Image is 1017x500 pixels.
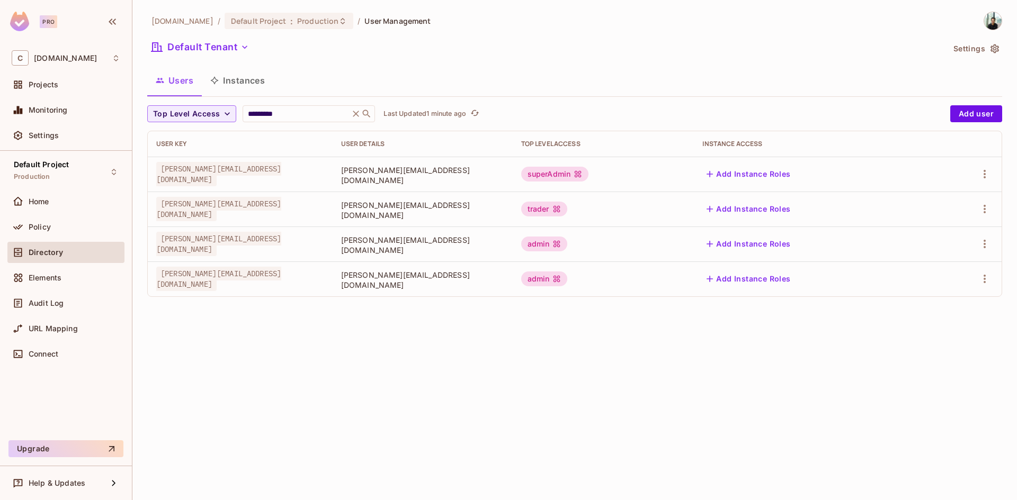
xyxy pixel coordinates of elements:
span: Production [297,16,338,26]
img: SReyMgAAAABJRU5ErkJggg== [10,12,29,31]
span: [PERSON_NAME][EMAIL_ADDRESS][DOMAIN_NAME] [156,232,281,256]
span: Projects [29,80,58,89]
span: C [12,50,29,66]
button: Instances [202,67,273,94]
div: User Details [341,140,504,148]
span: Help & Updates [29,479,85,487]
li: / [218,16,220,26]
span: refresh [470,108,479,119]
button: Add Instance Roles [702,166,795,183]
span: Policy [29,223,51,231]
button: Upgrade [8,440,123,457]
div: Instance Access [702,140,920,148]
span: Home [29,197,49,206]
span: [PERSON_NAME][EMAIL_ADDRESS][DOMAIN_NAME] [341,270,504,290]
span: Settings [29,131,59,140]
div: User Key [156,140,324,148]
span: Default Project [14,160,69,169]
span: Production [14,172,50,181]
span: URL Mapping [29,324,78,333]
span: Default Project [231,16,286,26]
button: Users [147,67,202,94]
div: Pro [40,15,57,28]
span: [PERSON_NAME][EMAIL_ADDRESS][DOMAIN_NAME] [341,165,504,185]
span: Audit Log [29,299,64,307]
button: Add Instance Roles [702,201,795,217]
span: Click to refresh data [466,107,481,120]
div: trader [521,202,567,216]
button: Add user [950,105,1002,122]
span: : [290,17,293,25]
span: Workspace: casadosventos.com.br [34,54,97,62]
button: Default Tenant [147,39,253,56]
div: admin [521,237,568,251]
span: the active workspace [151,16,213,26]
p: Last Updated 1 minute ago [383,110,466,118]
button: Add Instance Roles [702,270,795,287]
div: admin [521,271,568,286]
button: Add Instance Roles [702,235,795,252]
button: refresh [468,107,481,120]
div: superAdmin [521,167,589,181]
span: Top Level Access [153,107,220,121]
button: Settings [949,40,1002,57]
span: [PERSON_NAME][EMAIL_ADDRESS][DOMAIN_NAME] [156,267,281,291]
img: Guilherme Leão [984,12,1002,30]
span: [PERSON_NAME][EMAIL_ADDRESS][DOMAIN_NAME] [156,197,281,221]
span: Directory [29,248,63,257]
span: User Management [364,16,431,26]
span: Elements [29,274,61,282]
span: Monitoring [29,106,68,114]
span: Connect [29,350,58,358]
div: Top Level Access [521,140,686,148]
span: [PERSON_NAME][EMAIL_ADDRESS][DOMAIN_NAME] [341,235,504,255]
span: [PERSON_NAME][EMAIL_ADDRESS][DOMAIN_NAME] [341,200,504,220]
span: [PERSON_NAME][EMAIL_ADDRESS][DOMAIN_NAME] [156,162,281,186]
li: / [358,16,360,26]
button: Top Level Access [147,105,236,122]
